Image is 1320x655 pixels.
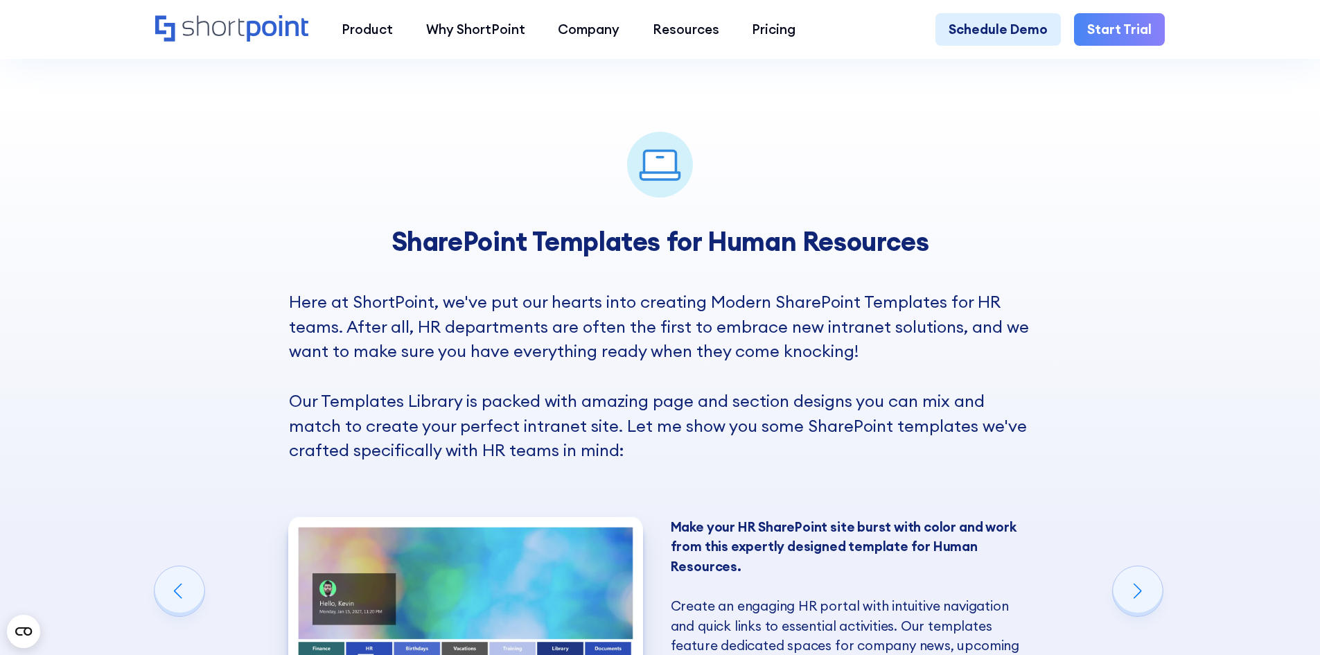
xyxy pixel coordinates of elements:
[1071,494,1320,655] iframe: Chat Widget
[289,290,1032,463] p: Here at ShortPoint, we've put our hearts into creating Modern SharePoint Templates for HR teams. ...
[752,19,795,40] div: Pricing
[671,518,1017,575] strong: Make your HR SharePoint site burst with color and work from this expertly designed template for H...
[325,13,410,46] a: Product
[426,19,525,40] div: Why ShortPoint
[342,19,393,40] div: Product
[558,19,619,40] div: Company
[155,566,204,616] div: Previous slide
[935,13,1061,46] a: Schedule Demo
[410,13,542,46] a: Why ShortPoint
[541,13,636,46] a: Company
[391,225,929,258] strong: SharePoint Templates for Human Resources
[636,13,736,46] a: Resources
[653,19,719,40] div: Resources
[7,615,40,648] button: Open CMP widget
[1074,13,1165,46] a: Start Trial
[736,13,813,46] a: Pricing
[155,15,308,44] a: Home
